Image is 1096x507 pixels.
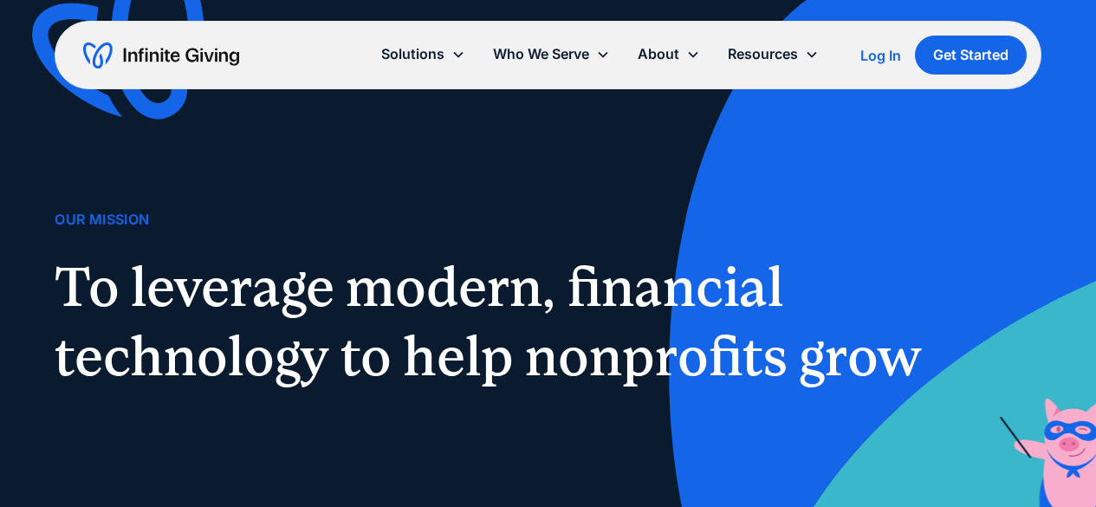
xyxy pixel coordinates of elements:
[860,49,901,62] div: Log In
[55,252,942,391] h1: To leverage modern, financial technology to help nonprofits grow
[83,42,239,69] a: home
[638,42,679,66] div: About
[367,36,479,73] div: Solutions
[860,45,901,66] a: Log In
[915,36,1027,75] a: Get Started
[714,36,833,73] div: Resources
[728,42,798,66] div: Resources
[55,208,149,231] div: Our Mission
[493,42,589,66] div: Who We Serve
[381,42,444,66] div: Solutions
[479,36,624,73] div: Who We Serve
[624,36,714,73] div: About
